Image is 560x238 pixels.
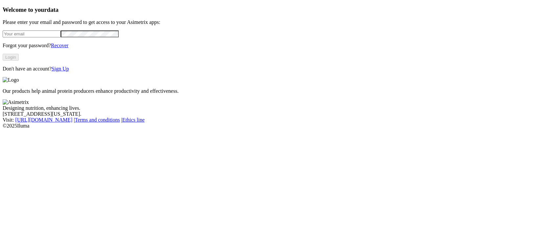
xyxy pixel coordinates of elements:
[3,43,557,49] p: Forgot your password?
[3,105,557,111] div: Designing nutrition, enhancing lives.
[3,111,557,117] div: [STREET_ADDRESS][US_STATE].
[3,99,29,105] img: Asimetrix
[122,117,145,123] a: Ethics line
[3,123,557,129] div: © 2025 Iluma
[51,43,68,48] a: Recover
[3,30,61,37] input: Your email
[3,88,557,94] p: Our products help animal protein producers enhance productivity and effectiveness.
[3,6,557,13] h3: Welcome to your
[47,6,58,13] span: data
[15,117,73,123] a: [URL][DOMAIN_NAME]
[52,66,69,71] a: Sign Up
[3,54,19,61] button: Login
[75,117,120,123] a: Terms and conditions
[3,66,557,72] p: Don't have an account?
[3,117,557,123] div: Visit : | |
[3,77,19,83] img: Logo
[3,19,557,25] p: Please enter your email and password to get access to your Asimetrix apps:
